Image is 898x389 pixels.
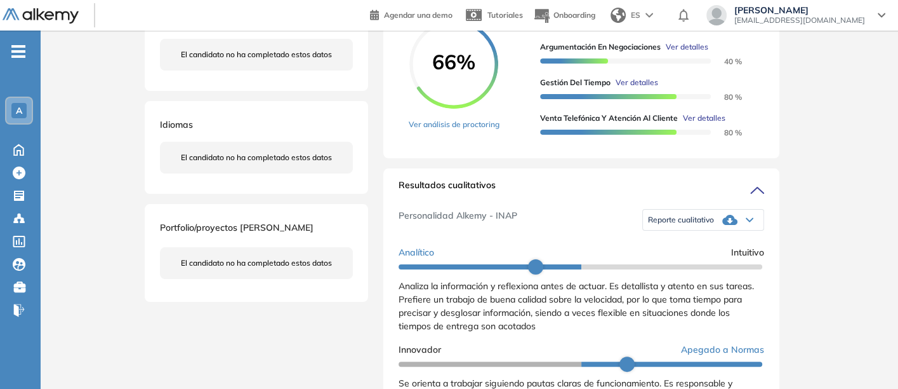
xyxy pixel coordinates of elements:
span: Idiomas [160,119,193,130]
img: world [611,8,626,23]
span: ES [631,10,640,21]
span: Argumentación en negociaciones [540,41,661,53]
span: 80 % [709,128,742,137]
button: Ver detalles [611,77,658,88]
button: Ver detalles [678,113,725,124]
span: Venta Telefónica y Atención al Cliente [540,113,678,124]
span: El candidato no ha completado estos datos [181,257,332,269]
span: Analiza la información y reflexiona antes de actuar. Es detallista y atento en sus tareas. Prefie... [399,280,754,332]
i: - [11,50,25,53]
span: Ver detalles [666,41,708,53]
a: Agendar una demo [370,6,452,22]
span: Innovador [399,343,441,357]
span: Tutoriales [487,10,523,20]
span: Gestión del Tiempo [540,77,611,88]
a: Ver análisis de proctoring [409,119,499,130]
span: El candidato no ha completado estos datos [181,152,332,163]
span: 66% [409,51,498,72]
span: Ver detalles [616,77,658,88]
span: [PERSON_NAME] [734,5,865,15]
span: Portfolio/proyectos [PERSON_NAME] [160,222,314,233]
span: Apegado a Normas [681,343,764,357]
span: Reporte cualitativo [648,215,714,225]
button: Ver detalles [661,41,708,53]
span: Analítico [399,246,434,259]
span: El candidato no ha completado estos datos [181,49,332,60]
img: arrow [645,13,653,18]
span: Personalidad Alkemy - INAP [399,209,517,231]
span: Onboarding [553,10,595,20]
span: [EMAIL_ADDRESS][DOMAIN_NAME] [734,15,865,25]
span: Agendar una demo [384,10,452,20]
img: Logo [3,8,79,24]
span: Intuitivo [731,246,764,259]
span: Resultados cualitativos [399,179,496,199]
span: A [16,106,22,116]
span: 40 % [709,57,742,66]
span: 80 % [709,92,742,102]
span: Ver detalles [683,113,725,124]
button: Onboarding [533,2,595,29]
